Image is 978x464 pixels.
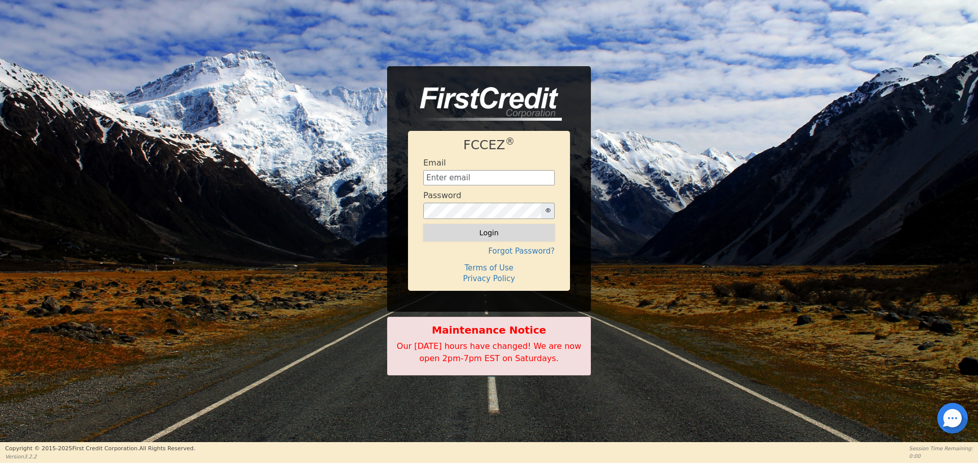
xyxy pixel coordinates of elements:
input: password [423,203,541,219]
p: Session Time Remaining: [909,445,973,452]
button: Login [423,224,555,241]
h4: Password [423,190,461,200]
img: logo-CMu_cnol.png [408,87,562,121]
span: Our [DATE] hours have changed! We are now open 2pm-7pm EST on Saturdays. [397,341,581,363]
b: Maintenance Notice [393,322,585,338]
h4: Forgot Password? [423,247,555,256]
span: All Rights Reserved. [139,445,195,452]
h1: FCCEZ [423,138,555,153]
p: Copyright © 2015- 2025 First Credit Corporation. [5,445,195,453]
p: 0:00 [909,452,973,460]
sup: ® [505,136,515,147]
input: Enter email [423,170,555,185]
p: Version 3.2.2 [5,453,195,460]
h4: Terms of Use [423,263,555,272]
h4: Privacy Policy [423,274,555,283]
h4: Email [423,158,446,168]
